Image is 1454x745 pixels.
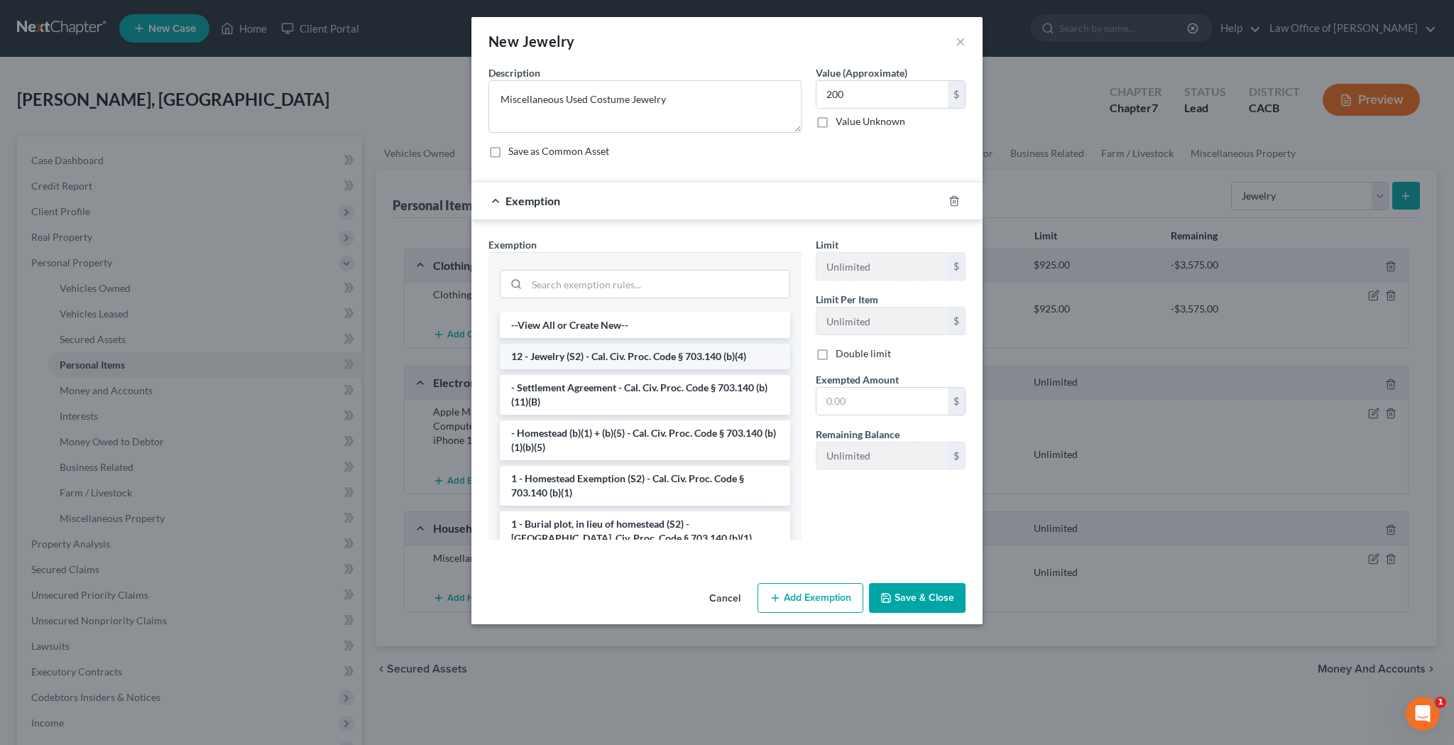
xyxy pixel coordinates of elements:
[816,81,948,108] input: 0.00
[500,466,790,506] li: 1 - Homestead Exemption (S2) - Cal. Civ. Proc. Code § 703.140 (b)(1)
[508,144,609,158] label: Save as Common Asset
[816,308,948,335] input: --
[758,583,863,613] button: Add Exemption
[816,239,838,251] span: Limit
[1406,697,1440,731] iframe: Intercom live chat
[488,31,574,51] div: New Jewelry
[869,583,966,613] button: Save & Close
[948,81,965,108] div: $
[816,388,948,415] input: 0.00
[948,253,965,280] div: $
[956,33,966,50] button: ×
[505,194,560,207] span: Exemption
[816,442,948,469] input: --
[500,375,790,415] li: - Settlement Agreement - Cal. Civ. Proc. Code § 703.140 (b)(11)(B)
[527,271,789,298] input: Search exemption rules...
[836,114,905,129] label: Value Unknown
[836,347,891,361] label: Double limit
[816,427,900,442] label: Remaining Balance
[500,420,790,460] li: - Homestead (b)(1) + (b)(5) - Cal. Civ. Proc. Code § 703.140 (b)(1)(b)(5)
[816,292,878,307] label: Limit Per Item
[816,374,899,386] span: Exempted Amount
[500,511,790,551] li: 1 - Burial plot, in lieu of homestead (S2) - [GEOGRAPHIC_DATA]. Civ. Proc. Code § 703.140 (b)(1)
[1435,697,1446,708] span: 1
[500,344,790,369] li: 12 - Jewelry (S2) - Cal. Civ. Proc. Code § 703.140 (b)(4)
[948,442,965,469] div: $
[698,584,752,613] button: Cancel
[500,312,790,338] li: --View All or Create New--
[488,239,537,251] span: Exemption
[948,308,965,335] div: $
[816,253,948,280] input: --
[816,65,907,80] label: Value (Approximate)
[488,67,540,79] span: Description
[948,388,965,415] div: $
